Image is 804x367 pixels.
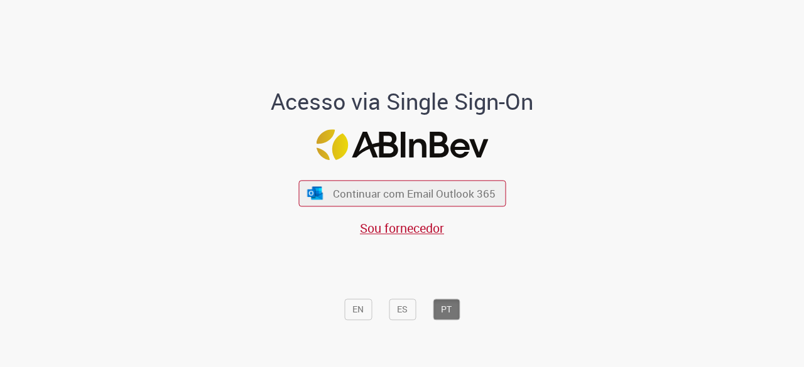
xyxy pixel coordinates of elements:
[433,299,460,321] button: PT
[298,181,506,206] button: ícone Azure/Microsoft 360 Continuar com Email Outlook 365
[307,186,324,199] img: ícone Azure/Microsoft 360
[360,220,444,237] a: Sou fornecedor
[228,90,577,115] h1: Acesso via Single Sign-On
[333,186,496,201] span: Continuar com Email Outlook 365
[316,129,488,160] img: Logo ABInBev
[344,299,372,321] button: EN
[389,299,416,321] button: ES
